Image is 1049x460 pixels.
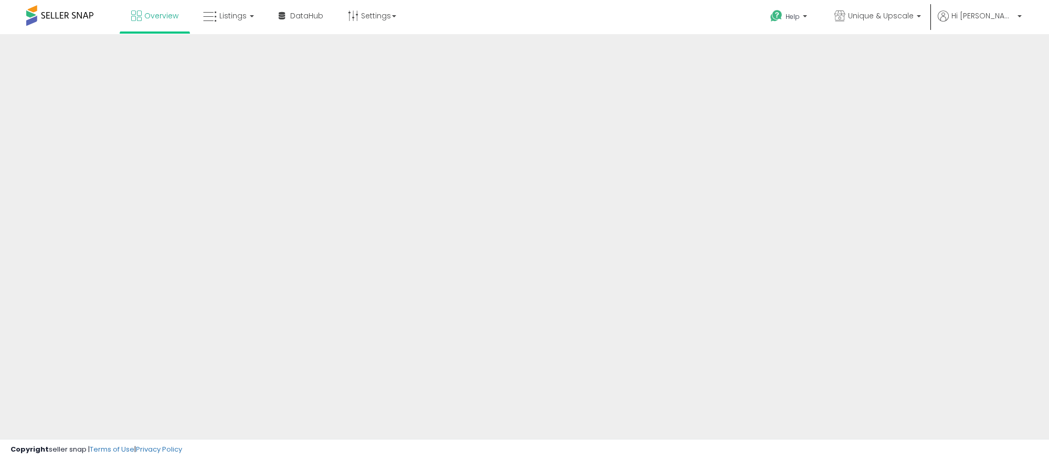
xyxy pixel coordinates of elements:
[136,444,182,454] a: Privacy Policy
[10,444,49,454] strong: Copyright
[762,2,818,34] a: Help
[770,9,783,23] i: Get Help
[848,11,914,21] span: Unique & Upscale
[938,11,1022,34] a: Hi [PERSON_NAME]
[10,445,182,455] div: seller snap | |
[144,11,178,21] span: Overview
[290,11,323,21] span: DataHub
[786,12,800,21] span: Help
[219,11,247,21] span: Listings
[90,444,134,454] a: Terms of Use
[951,11,1014,21] span: Hi [PERSON_NAME]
